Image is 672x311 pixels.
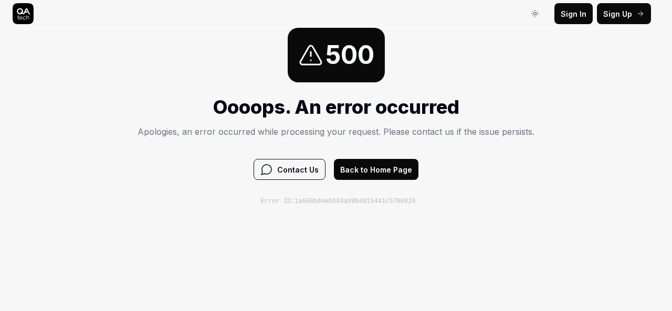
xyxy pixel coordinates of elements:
[133,180,530,206] div: Click to Copy
[554,3,593,24] button: Sign In
[260,197,415,206] div: Error ID: 1a600b44eb604a89b4815441c5700826
[603,8,632,19] span: Sign Up
[334,159,418,180] button: Back to Home Page
[138,93,534,121] h1: Oooops. An error occurred
[597,3,651,24] button: Sign Up
[254,159,325,180] button: Contact Us
[325,36,374,74] span: 500
[138,125,534,138] p: Apologies, an error occurred while processing your request. Please contact us if the issue persists.
[561,8,586,19] span: Sign In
